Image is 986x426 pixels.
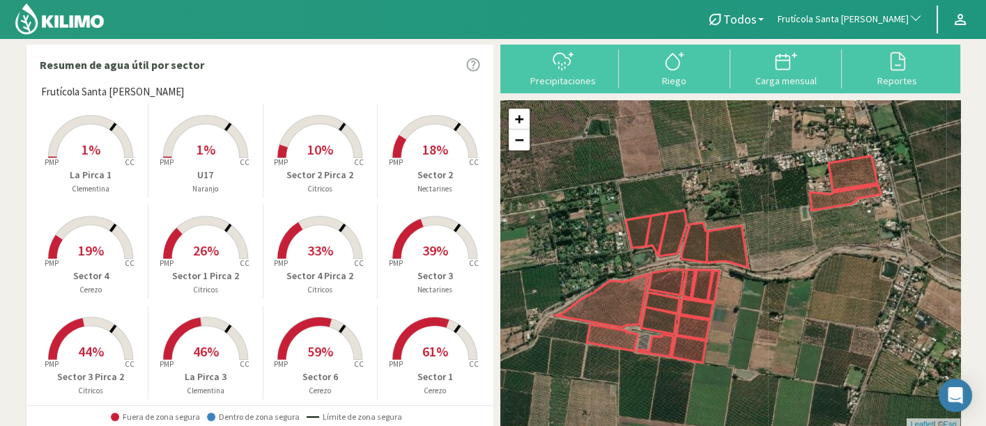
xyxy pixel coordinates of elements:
[771,4,930,35] button: Frutícola Santa [PERSON_NAME]
[378,168,493,182] p: Sector 2
[148,269,263,283] p: Sector 1 Pirca 2
[207,412,300,422] span: Dentro de zona segura
[240,258,249,268] tspan: CC
[355,157,364,167] tspan: CC
[111,412,200,422] span: Fuera de zona segura
[14,2,105,35] img: Kilimo
[263,284,378,296] p: Citricos
[34,370,148,384] p: Sector 3 Pirca 2
[263,370,378,384] p: Sector 6
[45,258,59,268] tspan: PMP
[160,359,174,369] tspan: PMP
[40,56,204,73] p: Resumen de agua útil por sector
[730,49,842,86] button: Carga mensual
[511,76,615,86] div: Precipitaciones
[422,342,448,360] span: 61%
[619,49,730,86] button: Riego
[125,258,135,268] tspan: CC
[422,141,448,158] span: 18%
[34,168,148,182] p: La Pirca 1
[307,141,333,158] span: 10%
[148,168,263,182] p: U17
[422,242,448,259] span: 39%
[148,183,263,195] p: Naranjo
[34,269,148,283] p: Sector 4
[34,385,148,397] p: Citricos
[45,359,59,369] tspan: PMP
[125,157,135,167] tspan: CC
[197,141,215,158] span: 1%
[274,359,288,369] tspan: PMP
[778,13,909,26] span: Frutícola Santa [PERSON_NAME]
[378,269,493,283] p: Sector 3
[148,370,263,384] p: La Pirca 3
[307,242,333,259] span: 33%
[378,284,493,296] p: Nectarines
[193,342,219,360] span: 46%
[389,359,403,369] tspan: PMP
[263,168,378,182] p: Sector 2 Pirca 2
[78,342,104,360] span: 44%
[509,129,530,150] a: Zoom out
[842,49,953,86] button: Reportes
[355,359,364,369] tspan: CC
[274,157,288,167] tspan: PMP
[846,76,949,86] div: Reportes
[378,385,493,397] p: Cerezo
[274,258,288,268] tspan: PMP
[263,183,378,195] p: Citricos
[78,242,104,259] span: 19%
[470,157,479,167] tspan: CC
[355,258,364,268] tspan: CC
[240,359,249,369] tspan: CC
[148,284,263,296] p: Citricos
[507,49,619,86] button: Precipitaciones
[723,12,757,26] span: Todos
[470,359,479,369] tspan: CC
[389,258,403,268] tspan: PMP
[378,370,493,384] p: Sector 1
[148,385,263,397] p: Clementina
[240,157,249,167] tspan: CC
[307,412,402,422] span: Límite de zona segura
[45,157,59,167] tspan: PMP
[82,141,100,158] span: 1%
[263,385,378,397] p: Cerezo
[41,84,184,100] span: Frutícola Santa [PERSON_NAME]
[193,242,219,259] span: 26%
[470,258,479,268] tspan: CC
[160,258,174,268] tspan: PMP
[34,284,148,296] p: Cerezo
[509,109,530,129] a: Zoom in
[307,342,333,360] span: 59%
[378,183,493,195] p: Nectarines
[160,157,174,167] tspan: PMP
[623,76,726,86] div: Riego
[734,76,838,86] div: Carga mensual
[939,379,972,412] div: Open Intercom Messenger
[389,157,403,167] tspan: PMP
[125,359,135,369] tspan: CC
[263,269,378,283] p: Sector 4 Pirca 2
[34,183,148,195] p: Clementina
